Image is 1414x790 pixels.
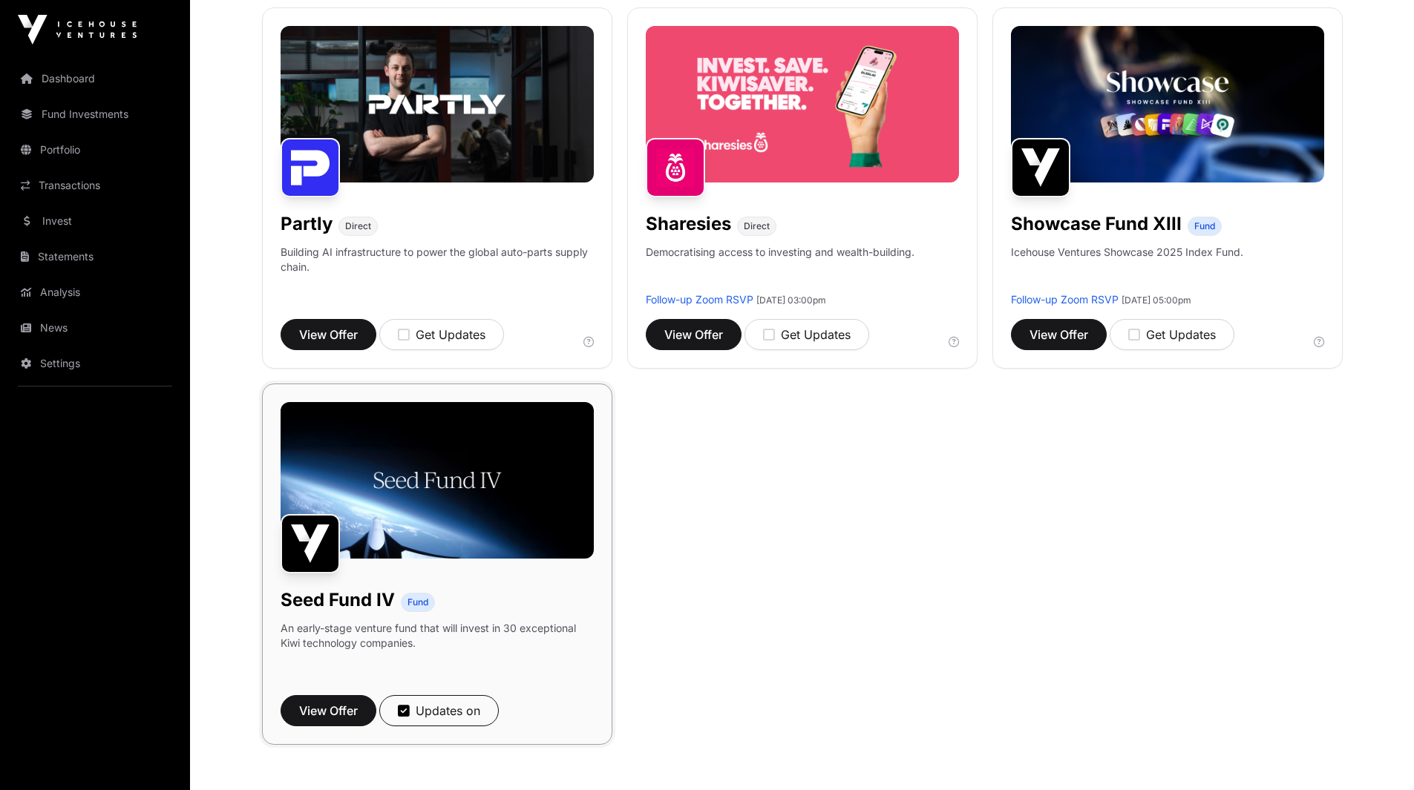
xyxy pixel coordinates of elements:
span: View Offer [1030,326,1088,343]
button: View Offer [646,319,742,350]
span: Direct [744,220,770,232]
div: Get Updates [1128,326,1216,343]
iframe: Chat Widget [1340,719,1414,790]
span: View Offer [299,326,358,343]
button: View Offer [281,319,376,350]
img: Seed-Fund-4_Banner.jpg [281,402,594,559]
span: Fund [1194,220,1215,232]
img: Sharesies [646,138,705,197]
img: Seed Fund IV [281,514,340,573]
button: View Offer [1011,319,1107,350]
img: Showcase-Fund-Banner-1.jpg [1011,26,1324,182]
span: View Offer [299,702,358,720]
a: Statements [12,240,178,273]
button: Get Updates [744,319,869,350]
p: An early-stage venture fund that will invest in 30 exceptional Kiwi technology companies. [281,621,594,651]
p: Building AI infrastructure to power the global auto-parts supply chain. [281,245,594,292]
img: Partly [281,138,340,197]
h1: Sharesies [646,212,731,236]
a: News [12,312,178,344]
h1: Seed Fund IV [281,588,395,612]
img: Sharesies-Banner.jpg [646,26,959,182]
a: Settings [12,347,178,380]
img: Icehouse Ventures Logo [18,15,137,45]
img: Partly-Banner.jpg [281,26,594,182]
div: Updates on [398,702,480,720]
button: Get Updates [1110,319,1234,350]
a: Follow-up Zoom RSVP [1011,293,1119,306]
span: Fund [407,596,428,608]
span: [DATE] 05:00pm [1122,294,1191,306]
span: [DATE] 03:00pm [756,294,826,306]
p: Democratising access to investing and wealth-building. [646,245,914,292]
span: Direct [345,220,371,232]
img: Showcase Fund XIII [1011,138,1070,197]
button: View Offer [281,695,376,726]
a: Analysis [12,276,178,309]
p: Icehouse Ventures Showcase 2025 Index Fund. [1011,245,1243,260]
div: Get Updates [398,326,485,343]
a: Follow-up Zoom RSVP [646,293,753,306]
h1: Showcase Fund XIII [1011,212,1182,236]
a: Dashboard [12,62,178,95]
a: Portfolio [12,134,178,166]
h1: Partly [281,212,333,236]
a: Transactions [12,169,178,202]
button: Updates on [379,695,499,726]
span: View Offer [664,326,723,343]
a: Fund Investments [12,98,178,131]
button: Get Updates [379,319,504,350]
a: Invest [12,205,178,237]
div: Get Updates [763,326,851,343]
